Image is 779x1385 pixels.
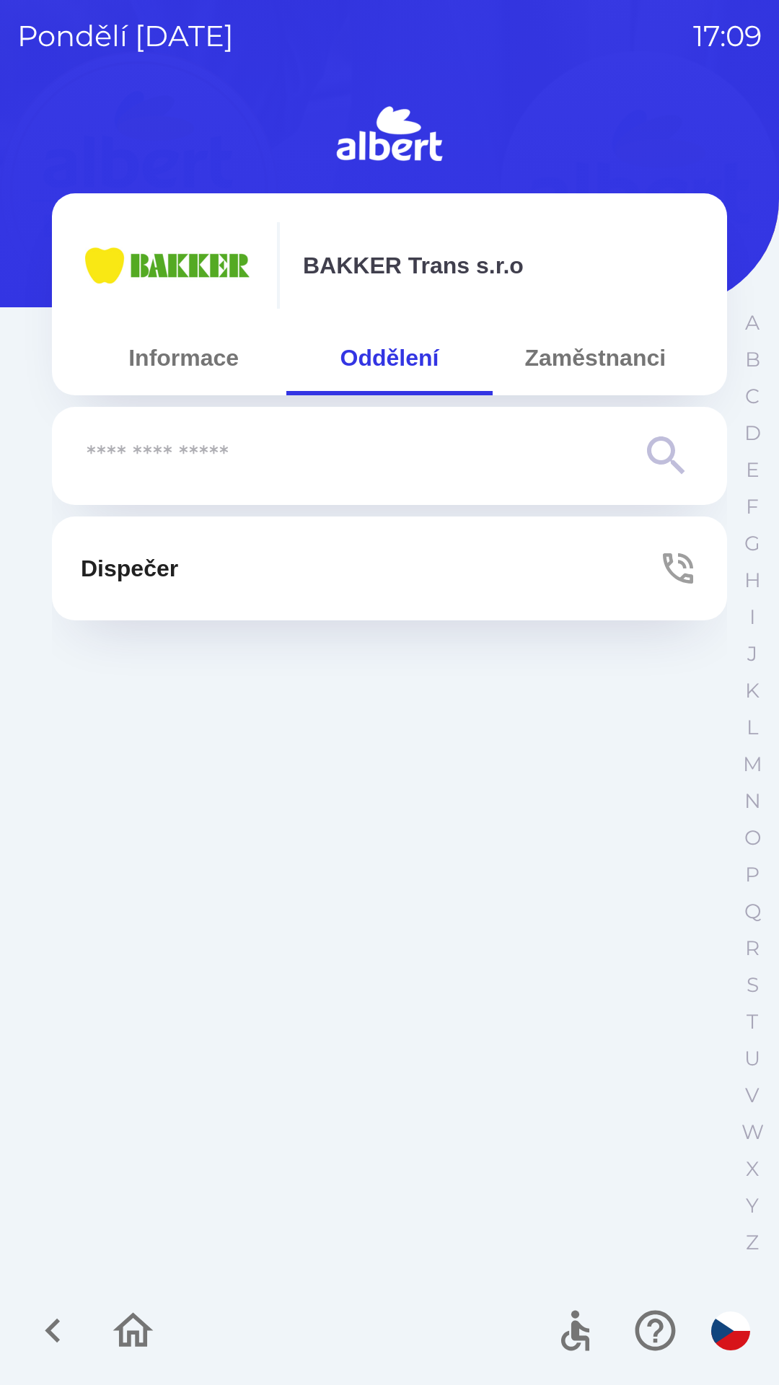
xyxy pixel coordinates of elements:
[17,14,234,58] p: pondělí [DATE]
[81,222,254,309] img: eba99837-dbda-48f3-8a63-9647f5990611.png
[52,516,727,620] button: Dispečer
[493,332,698,384] button: Zaměstnanci
[286,332,492,384] button: Oddělení
[81,332,286,384] button: Informace
[303,248,524,283] p: BAKKER Trans s.r.o
[81,551,178,586] p: Dispečer
[52,101,727,170] img: Logo
[711,1311,750,1350] img: cs flag
[693,14,762,58] p: 17:09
